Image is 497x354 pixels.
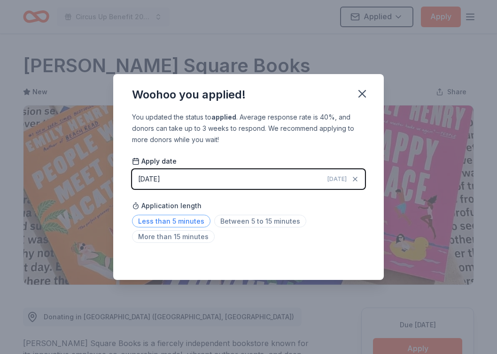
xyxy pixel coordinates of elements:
[211,113,236,121] b: applied
[214,215,306,227] span: Between 5 to 15 minutes
[132,200,202,211] span: Application length
[132,230,215,243] span: More than 15 minutes
[327,175,347,183] span: [DATE]
[132,112,365,145] div: You updated the status to . Average response rate is 40%, and donors can take up to 3 weeks to re...
[132,169,365,189] button: [DATE][DATE]
[138,173,160,185] div: [DATE]
[132,87,246,102] div: Woohoo you applied!
[132,157,177,166] span: Apply date
[132,215,210,227] span: Less than 5 minutes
